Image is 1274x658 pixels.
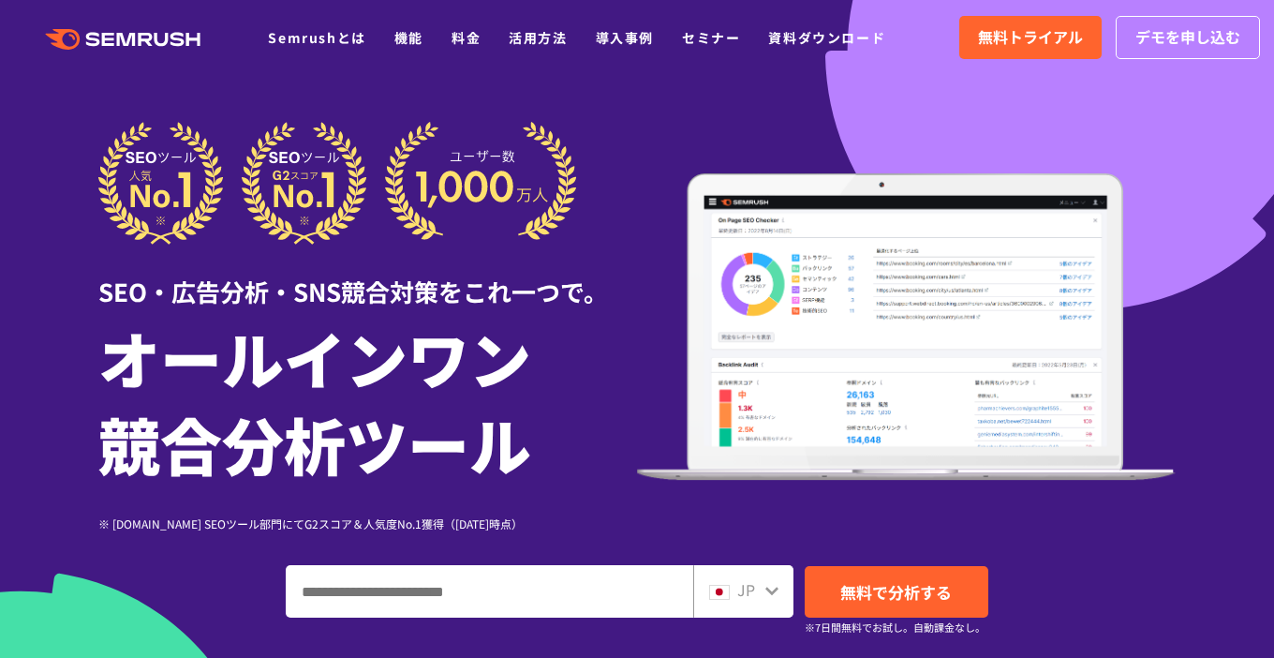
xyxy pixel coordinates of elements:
input: ドメイン、キーワードまたはURLを入力してください [287,566,692,617]
span: JP [737,578,755,601]
div: SEO・広告分析・SNS競合対策をこれ一つで。 [98,245,637,309]
h1: オールインワン 競合分析ツール [98,314,637,486]
a: セミナー [682,28,740,47]
a: Semrushとは [268,28,365,47]
span: デモを申し込む [1135,25,1240,50]
a: デモを申し込む [1116,16,1260,59]
a: 導入事例 [596,28,654,47]
a: 料金 [452,28,481,47]
a: 機能 [394,28,423,47]
a: 活用方法 [509,28,567,47]
span: 無料トライアル [978,25,1083,50]
a: 資料ダウンロード [768,28,885,47]
small: ※7日間無料でお試し。自動課金なし。 [805,619,985,636]
div: ※ [DOMAIN_NAME] SEOツール部門にてG2スコア＆人気度No.1獲得（[DATE]時点） [98,515,637,532]
a: 無料トライアル [959,16,1102,59]
a: 無料で分析する [805,566,988,618]
span: 無料で分析する [840,580,952,604]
